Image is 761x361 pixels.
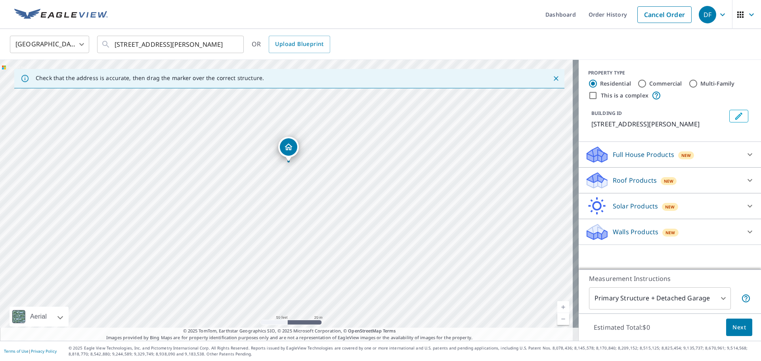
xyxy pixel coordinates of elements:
div: Aerial [28,307,49,327]
p: BUILDING ID [591,110,622,117]
div: PROPERTY TYPE [588,69,751,76]
div: Dropped pin, building 1, Residential property, 814 S Vernon St Middletown, DE 19709 [278,137,299,161]
a: Cancel Order [637,6,692,23]
a: OpenStreetMap [348,328,381,334]
a: Current Level 19, Zoom Out [557,313,569,325]
a: Privacy Policy [31,348,57,354]
p: Full House Products [613,150,674,159]
a: Upload Blueprint [269,36,330,53]
label: Multi-Family [700,80,735,88]
a: Terms of Use [4,348,29,354]
p: Roof Products [613,176,657,185]
span: New [665,204,675,210]
div: Full House ProductsNew [585,145,755,164]
div: [GEOGRAPHIC_DATA] [10,33,89,55]
span: Next [732,323,746,332]
button: Edit building 1 [729,110,748,122]
label: Commercial [649,80,682,88]
a: Current Level 19, Zoom In [557,301,569,313]
div: DF [699,6,716,23]
span: New [681,152,691,159]
span: New [664,178,674,184]
p: Walls Products [613,227,658,237]
div: Aerial [10,307,69,327]
button: Next [726,319,752,336]
div: Walls ProductsNew [585,222,755,241]
p: Solar Products [613,201,658,211]
p: Estimated Total: $0 [587,319,656,336]
button: Close [551,73,561,84]
div: Solar ProductsNew [585,197,755,216]
p: © 2025 Eagle View Technologies, Inc. and Pictometry International Corp. All Rights Reserved. Repo... [69,345,757,357]
img: EV Logo [14,9,108,21]
p: | [4,349,57,353]
span: Your report will include the primary structure and a detached garage if one exists. [741,294,751,303]
p: Check that the address is accurate, then drag the marker over the correct structure. [36,74,264,82]
p: Measurement Instructions [589,274,751,283]
span: © 2025 TomTom, Earthstar Geographics SIO, © 2025 Microsoft Corporation, © [183,328,396,334]
p: [STREET_ADDRESS][PERSON_NAME] [591,119,726,129]
a: Terms [383,328,396,334]
div: OR [252,36,330,53]
input: Search by address or latitude-longitude [115,33,228,55]
div: Roof ProductsNew [585,171,755,190]
div: Primary Structure + Detached Garage [589,287,731,309]
label: This is a complex [601,92,648,99]
span: New [665,229,675,236]
span: Upload Blueprint [275,39,323,49]
label: Residential [600,80,631,88]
